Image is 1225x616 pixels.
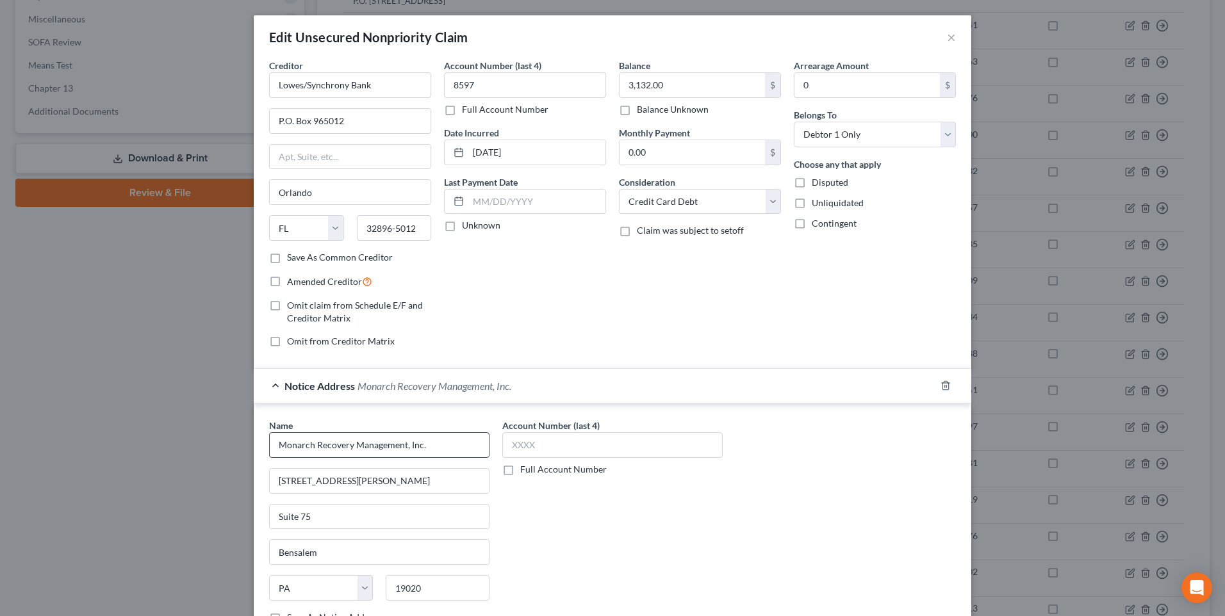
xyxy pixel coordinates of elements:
div: Open Intercom Messenger [1181,572,1212,603]
label: Unknown [462,219,500,232]
span: Monarch Recovery Management, Inc. [358,380,511,392]
span: Name [269,420,293,431]
input: Enter address... [270,469,489,493]
span: Omit from Creditor Matrix [287,336,395,346]
input: 0.00 [620,140,765,165]
label: Balance [619,59,650,72]
span: Creditor [269,60,303,71]
input: XXXX [444,72,606,98]
label: Arrearage Amount [794,59,869,72]
label: Date Incurred [444,126,499,140]
span: Claim was subject to setoff [637,225,744,236]
label: Monthly Payment [619,126,690,140]
div: Edit Unsecured Nonpriority Claim [269,28,468,46]
input: Enter address... [270,109,431,133]
input: Search by name... [269,432,489,458]
input: Enter city... [270,540,489,564]
label: Account Number (last 4) [502,419,600,432]
label: Consideration [619,175,675,189]
label: Balance Unknown [637,103,709,116]
span: Notice Address [284,380,355,392]
label: Last Payment Date [444,175,518,189]
input: Enter zip.. [386,575,489,601]
div: $ [765,73,780,97]
label: Save As Common Creditor [287,251,393,264]
input: Apt, Suite, etc... [270,145,431,169]
span: Contingent [812,218,857,229]
label: Choose any that apply [794,158,881,171]
input: Enter city... [270,180,431,204]
span: Unliquidated [812,197,864,208]
input: XXXX [502,432,723,458]
label: Full Account Number [462,103,548,116]
label: Full Account Number [520,463,607,476]
input: 0.00 [794,73,940,97]
input: 0.00 [620,73,765,97]
div: $ [940,73,955,97]
span: Amended Creditor [287,276,362,287]
span: Disputed [812,177,848,188]
button: × [947,29,956,45]
span: Belongs To [794,109,837,120]
input: MM/DD/YYYY [468,190,605,214]
input: Search creditor by name... [269,72,431,98]
div: $ [765,140,780,165]
label: Account Number (last 4) [444,59,541,72]
span: Omit claim from Schedule E/F and Creditor Matrix [287,300,423,323]
input: MM/DD/YYYY [468,140,605,165]
input: Apt, Suite, etc... [270,505,489,529]
input: Enter zip... [357,215,432,241]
